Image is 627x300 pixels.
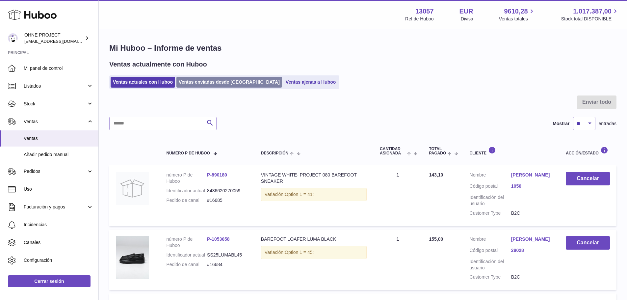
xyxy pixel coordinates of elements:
[166,236,207,249] dt: número P de Huboo
[553,121,569,127] label: Mostrar
[499,16,536,22] span: Ventas totales
[285,192,314,197] span: Option 1 = 41;
[504,7,528,16] span: 9610,28
[166,261,207,268] dt: Pedido de canal
[261,172,367,184] div: VINTAGE WHITE- PROJECT 080 BAREFOOT SNEAKER
[261,246,367,259] div: Variación:
[373,230,422,290] td: 1
[459,7,473,16] strong: EUR
[573,7,612,16] span: 1.017.387,00
[561,7,619,22] a: 1.017.387,00 Stock total DISPONIBLE
[24,151,93,158] span: Añadir pedido manual
[24,65,93,71] span: Mi panel de control
[566,172,610,185] button: Cancelar
[261,236,367,242] div: BAREFOOT LOAFER LUMA BLACK
[470,210,511,216] dt: Customer Type
[415,7,434,16] strong: 13057
[8,275,91,287] a: Cerrar sesión
[470,236,511,244] dt: Nombre
[470,183,511,191] dt: Código postal
[566,236,610,250] button: Cancelar
[166,197,207,204] dt: Pedido de canal
[261,151,288,155] span: Descripción
[261,188,367,201] div: Variación:
[24,32,84,44] div: OHNE PROJECT
[470,172,511,180] dt: Nombre
[24,83,87,89] span: Listados
[429,236,443,242] span: 155,00
[207,252,248,258] dd: SS25LUMABL45
[24,186,93,192] span: Uso
[166,252,207,258] dt: Identificador actual
[116,236,149,279] img: LUMA_BLACK_SMALL_4afcdadb-724a-45bb-a5a5-895f272ecdfb.jpg
[109,43,616,53] h1: Mi Huboo – Informe de ventas
[207,172,227,177] a: P-890180
[470,274,511,280] dt: Customer Type
[429,172,443,177] span: 143,10
[207,188,248,194] dd: 8436620270059
[429,147,446,155] span: Total pagado
[511,236,553,242] a: [PERSON_NAME]
[511,183,553,189] a: 1050
[499,7,536,22] a: 9610,28 Ventas totales
[166,172,207,184] dt: número P de Huboo
[111,77,175,88] a: Ventas actuales con Huboo
[285,250,314,255] span: Option 1 = 45;
[109,60,207,69] h2: Ventas actualmente con Huboo
[24,239,93,246] span: Canales
[470,247,511,255] dt: Código postal
[24,101,87,107] span: Stock
[207,197,248,204] dd: #16685
[24,119,87,125] span: Ventas
[599,121,616,127] span: entradas
[207,236,230,242] a: P-1053658
[283,77,338,88] a: Ventas ajenas a Huboo
[561,16,619,22] span: Stock total DISPONIBLE
[461,16,473,22] div: Divisa
[511,247,553,254] a: 28028
[380,147,405,155] span: Cantidad ASIGNADA
[116,172,149,205] img: no-photo.jpg
[24,135,93,142] span: Ventas
[166,151,210,155] span: número P de Huboo
[207,261,248,268] dd: #16684
[511,210,553,216] dd: B2C
[24,204,87,210] span: Facturación y pagos
[470,147,553,155] div: Cliente
[8,33,18,43] img: internalAdmin-13057@internal.huboo.com
[511,274,553,280] dd: B2C
[176,77,282,88] a: Ventas enviadas desde [GEOGRAPHIC_DATA]
[24,168,87,175] span: Pedidos
[566,147,610,155] div: Acción/Estado
[24,222,93,228] span: Incidencias
[166,188,207,194] dt: Identificador actual
[470,259,511,271] dt: Identificación del usuario
[405,16,433,22] div: Ref de Huboo
[24,257,93,263] span: Configuración
[511,172,553,178] a: [PERSON_NAME]
[373,165,422,226] td: 1
[470,194,511,207] dt: Identificación del usuario
[24,39,97,44] span: [EMAIL_ADDRESS][DOMAIN_NAME]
